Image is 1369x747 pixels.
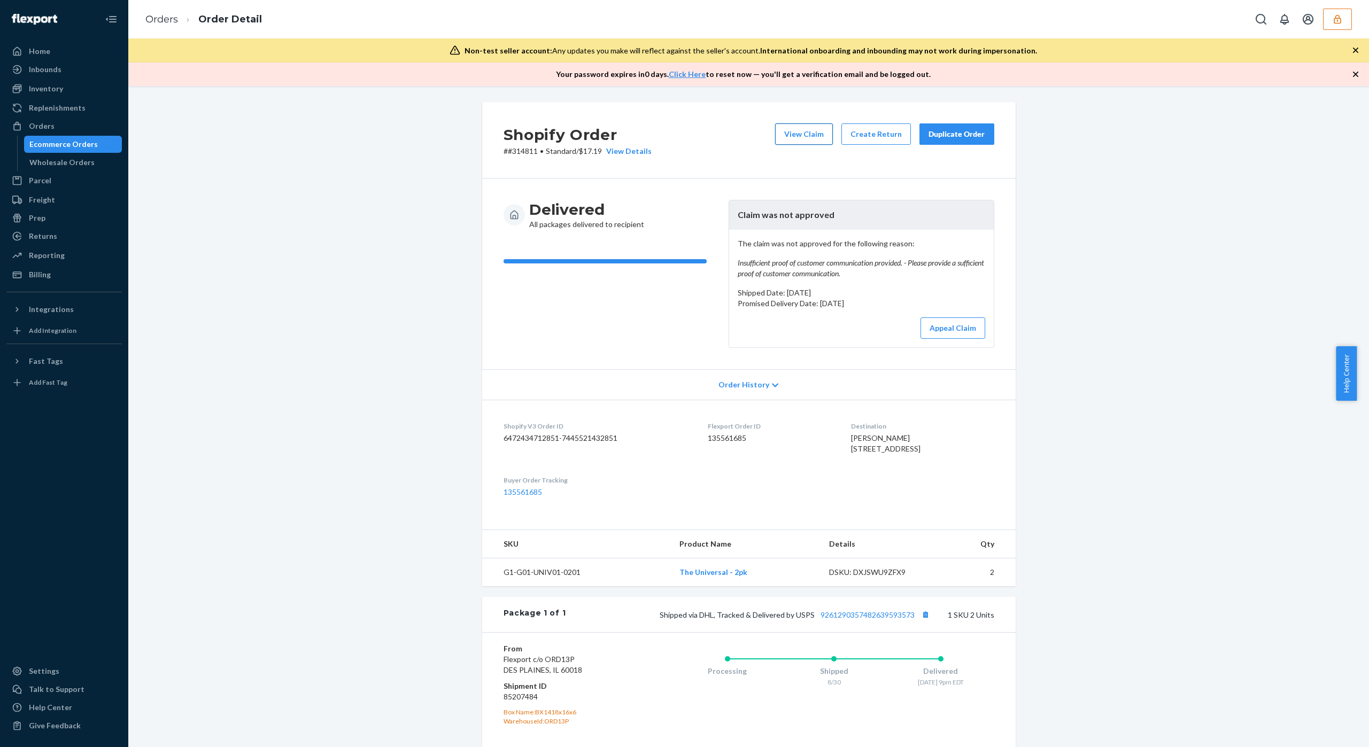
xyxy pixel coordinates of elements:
[6,118,122,135] a: Orders
[6,247,122,264] a: Reporting
[504,681,631,691] dt: Shipment ID
[6,209,122,227] a: Prep
[465,46,552,55] span: Non-test seller account:
[566,608,994,621] div: 1 SKU 2 Units
[718,379,769,390] span: Order History
[6,80,122,97] a: Inventory
[24,154,122,171] a: Wholesale Orders
[29,356,63,367] div: Fast Tags
[29,684,84,695] div: Talk to Support
[1250,9,1272,30] button: Open Search Box
[780,678,887,687] div: 8/30
[6,266,122,283] a: Billing
[6,301,122,318] button: Integrations
[821,530,938,558] th: Details
[504,707,631,717] div: Box Name: BX1418x16x6
[6,191,122,208] a: Freight
[6,353,122,370] button: Fast Tags
[851,422,994,431] dt: Destination
[29,121,55,131] div: Orders
[841,123,911,145] button: Create Return
[6,374,122,391] a: Add Fast Tag
[29,720,81,731] div: Give Feedback
[738,298,985,309] p: Promised Delivery Date: [DATE]
[660,610,933,619] span: Shipped via DHL, Tracked & Delivered by USPS
[729,200,994,230] header: Claim was not approved
[29,378,67,387] div: Add Fast Tag
[12,14,57,25] img: Flexport logo
[679,567,747,577] a: The Universal - 2pk
[6,717,122,734] button: Give Feedback
[775,123,833,145] button: View Claim
[821,610,915,619] a: 9261290357482639593573
[504,476,691,485] dt: Buyer Order Tracking
[29,103,86,113] div: Replenishments
[6,43,122,60] a: Home
[29,326,76,335] div: Add Integration
[887,666,994,676] div: Delivered
[529,200,644,219] h3: Delivered
[938,530,1016,558] th: Qty
[6,61,122,78] a: Inbounds
[738,238,985,279] p: The claim was not approved for the following reason:
[465,45,1037,56] div: Any updates you make will reflect against the seller's account.
[29,702,72,713] div: Help Center
[504,146,652,157] p: # #314811 / $17.19
[829,567,930,578] div: DSKU: DXJSWU9ZFX9
[29,213,45,223] div: Prep
[919,123,994,145] button: Duplicate Order
[546,146,576,155] span: Standard
[529,200,644,230] div: All packages delivered to recipient
[929,129,985,139] div: Duplicate Order
[29,157,95,168] div: Wholesale Orders
[137,4,270,35] ol: breadcrumbs
[504,717,631,726] div: WarehouseId: ORD13P
[6,681,122,698] a: Talk to Support
[887,678,994,687] div: [DATE] 9pm EDT
[540,146,544,155] span: •
[482,530,671,558] th: SKU
[504,123,652,146] h2: Shopify Order
[29,666,59,676] div: Settings
[919,608,933,621] button: Copy tracking number
[6,663,122,680] a: Settings
[6,699,122,716] a: Help Center
[602,146,652,157] button: View Details
[504,422,691,431] dt: Shopify V3 Order ID
[100,9,122,30] button: Close Navigation
[708,433,834,443] dd: 135561685
[556,69,931,80] p: Your password expires in 0 days . to reset now — you'll get a verification email and be logged out.
[504,643,631,654] dt: From
[1336,346,1357,401] button: Help Center
[669,69,706,79] a: Click Here
[6,228,122,245] a: Returns
[29,175,51,186] div: Parcel
[938,558,1016,587] td: 2
[674,666,781,676] div: Processing
[29,194,55,205] div: Freight
[29,269,51,280] div: Billing
[29,64,61,75] div: Inbounds
[29,139,98,150] div: Ecommerce Orders
[738,287,985,298] p: Shipped Date: [DATE]
[504,433,691,443] dd: 6472434712851-7445521432851
[29,250,65,261] div: Reporting
[29,46,50,57] div: Home
[6,322,122,339] a: Add Integration
[29,304,74,315] div: Integrations
[738,258,985,279] em: Insufficient proof of customer communication provided. - Please provide a sufficient proof of cus...
[708,422,834,431] dt: Flexport Order ID
[24,136,122,153] a: Ecommerce Orders
[760,46,1037,55] span: International onboarding and inbounding may not work during impersonation.
[504,487,542,496] a: 135561685
[1274,9,1295,30] button: Open notifications
[29,231,57,242] div: Returns
[29,83,63,94] div: Inventory
[504,691,631,702] dd: 85207484
[504,608,566,621] div: Package 1 of 1
[921,317,985,339] button: Appeal Claim
[780,666,887,676] div: Shipped
[145,13,178,25] a: Orders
